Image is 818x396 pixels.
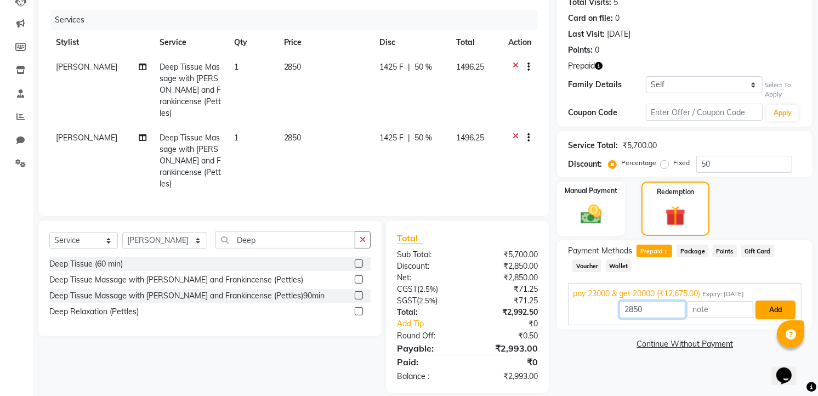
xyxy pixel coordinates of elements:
[379,132,404,144] span: 1425 F
[688,301,753,318] input: note
[379,61,404,73] span: 1425 F
[456,133,484,143] span: 1496.25
[56,62,117,72] span: [PERSON_NAME]
[389,307,468,318] div: Total:
[559,338,810,350] a: Continue Without Payment
[456,62,484,72] span: 1496.25
[228,30,277,55] th: Qty
[284,62,302,72] span: 2850
[389,371,468,382] div: Balance :
[565,186,617,196] label: Manual Payment
[397,296,417,306] span: SGST
[606,259,632,272] span: Wallet
[419,285,436,293] span: 2.5%
[234,133,238,143] span: 1
[573,288,700,299] span: pay 23000 & get 20000 (₹12,675.00)
[468,284,547,295] div: ₹71.25
[389,318,481,330] a: Add Tip
[419,296,435,305] span: 2.5%
[646,104,763,121] input: Enter Offer / Coupon Code
[468,342,547,355] div: ₹2,993.00
[49,274,303,286] div: Deep Tissue Massage with [PERSON_NAME] and Frankincense (Pettles)
[657,187,695,197] label: Redemption
[389,284,468,295] div: ( )
[568,44,593,56] div: Points:
[568,107,646,118] div: Coupon Code
[568,13,613,24] div: Card on file:
[49,30,153,55] th: Stylist
[468,295,547,307] div: ₹71.25
[408,61,410,73] span: |
[568,79,646,90] div: Family Details
[741,245,774,257] span: Gift Card
[502,30,538,55] th: Action
[277,30,373,55] th: Price
[49,306,139,318] div: Deep Relaxation (Pettles)
[389,249,468,261] div: Sub Total:
[153,30,228,55] th: Service
[772,352,807,385] iframe: chat widget
[673,158,690,168] label: Fixed
[468,307,547,318] div: ₹2,992.50
[677,245,708,257] span: Package
[568,60,595,72] span: Prepaid
[659,203,692,229] img: _gift.svg
[234,62,238,72] span: 1
[450,30,502,55] th: Total
[389,342,468,355] div: Payable:
[468,272,547,284] div: ₹2,850.00
[663,249,669,256] span: 1
[389,261,468,272] div: Discount:
[595,44,599,56] div: 0
[607,29,630,40] div: [DATE]
[397,233,422,244] span: Total
[574,202,609,227] img: _cash.svg
[622,140,657,151] div: ₹5,700.00
[389,355,468,369] div: Paid:
[389,295,468,307] div: ( )
[568,29,605,40] div: Last Visit:
[389,330,468,342] div: Round Off:
[767,105,798,121] button: Apply
[468,261,547,272] div: ₹2,850.00
[713,245,737,257] span: Points
[568,245,632,257] span: Payment Methods
[468,355,547,369] div: ₹0
[621,158,656,168] label: Percentage
[284,133,302,143] span: 2850
[414,132,432,144] span: 50 %
[56,133,117,143] span: [PERSON_NAME]
[389,272,468,284] div: Net:
[468,249,547,261] div: ₹5,700.00
[637,245,672,257] span: Prepaid
[215,231,355,248] input: Search or Scan
[765,81,802,99] div: Select To Apply
[702,290,744,299] span: Expiry: [DATE]
[568,159,602,170] div: Discount:
[755,301,796,319] button: Add
[408,132,410,144] span: |
[615,13,620,24] div: 0
[49,290,325,302] div: Deep Tissue Massage with [PERSON_NAME] and Frankincense (Pettles)90min
[568,140,618,151] div: Service Total:
[50,10,546,30] div: Services
[49,258,123,270] div: Deep Tissue (60 min)
[481,318,547,330] div: ₹0
[572,259,601,272] span: Voucher
[468,330,547,342] div: ₹0.50
[414,61,432,73] span: 50 %
[373,30,450,55] th: Disc
[160,133,221,189] span: Deep Tissue Massage with [PERSON_NAME] and Frankincense (Pettles)
[620,301,685,318] input: Amount
[397,284,417,294] span: CGST
[160,62,221,118] span: Deep Tissue Massage with [PERSON_NAME] and Frankincense (Pettles)
[468,371,547,382] div: ₹2,993.00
